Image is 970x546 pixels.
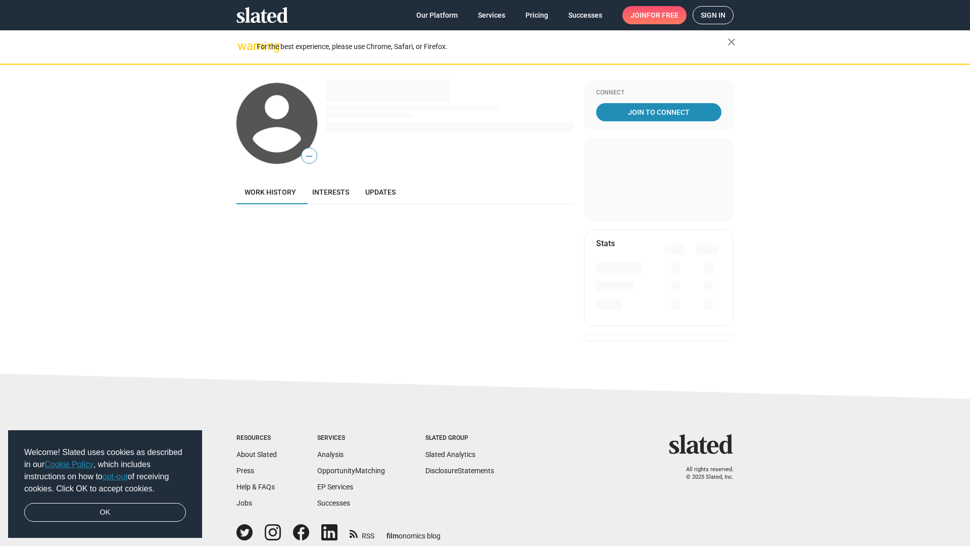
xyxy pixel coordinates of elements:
[24,503,186,522] a: dismiss cookie message
[560,6,610,24] a: Successes
[236,499,252,507] a: Jobs
[408,6,466,24] a: Our Platform
[517,6,556,24] a: Pricing
[257,40,727,54] div: For the best experience, please use Chrome, Safari, or Firefox.
[425,467,494,475] a: DisclosureStatements
[8,430,202,538] div: cookieconsent
[304,180,357,204] a: Interests
[598,103,719,121] span: Join To Connect
[317,467,385,475] a: OpportunityMatching
[312,188,349,196] span: Interests
[647,6,678,24] span: for free
[701,7,725,24] span: Sign in
[365,188,396,196] span: Updates
[24,446,186,495] span: Welcome! Slated uses cookies as described in our , which includes instructions on how to of recei...
[478,6,505,24] span: Services
[236,434,277,442] div: Resources
[725,36,738,48] mat-icon: close
[596,238,615,249] mat-card-title: Stats
[245,188,296,196] span: Work history
[425,450,475,459] a: Slated Analytics
[317,499,350,507] a: Successes
[525,6,548,24] span: Pricing
[317,450,344,459] a: Analysis
[350,525,374,541] a: RSS
[568,6,602,24] span: Successes
[317,434,385,442] div: Services
[236,450,277,459] a: About Slated
[386,523,441,541] a: filmonomics blog
[675,466,734,481] p: All rights reserved. © 2025 Slated, Inc.
[596,103,721,121] a: Join To Connect
[103,472,128,481] a: opt-out
[357,180,404,204] a: Updates
[630,6,678,24] span: Join
[236,467,254,475] a: Press
[44,460,93,469] a: Cookie Policy
[236,483,275,491] a: Help & FAQs
[386,532,399,540] span: film
[596,89,721,97] div: Connect
[693,6,734,24] a: Sign in
[622,6,687,24] a: Joinfor free
[317,483,353,491] a: EP Services
[302,150,317,163] span: —
[425,434,494,442] div: Slated Group
[416,6,458,24] span: Our Platform
[470,6,513,24] a: Services
[236,180,304,204] a: Work history
[237,40,250,52] mat-icon: warning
